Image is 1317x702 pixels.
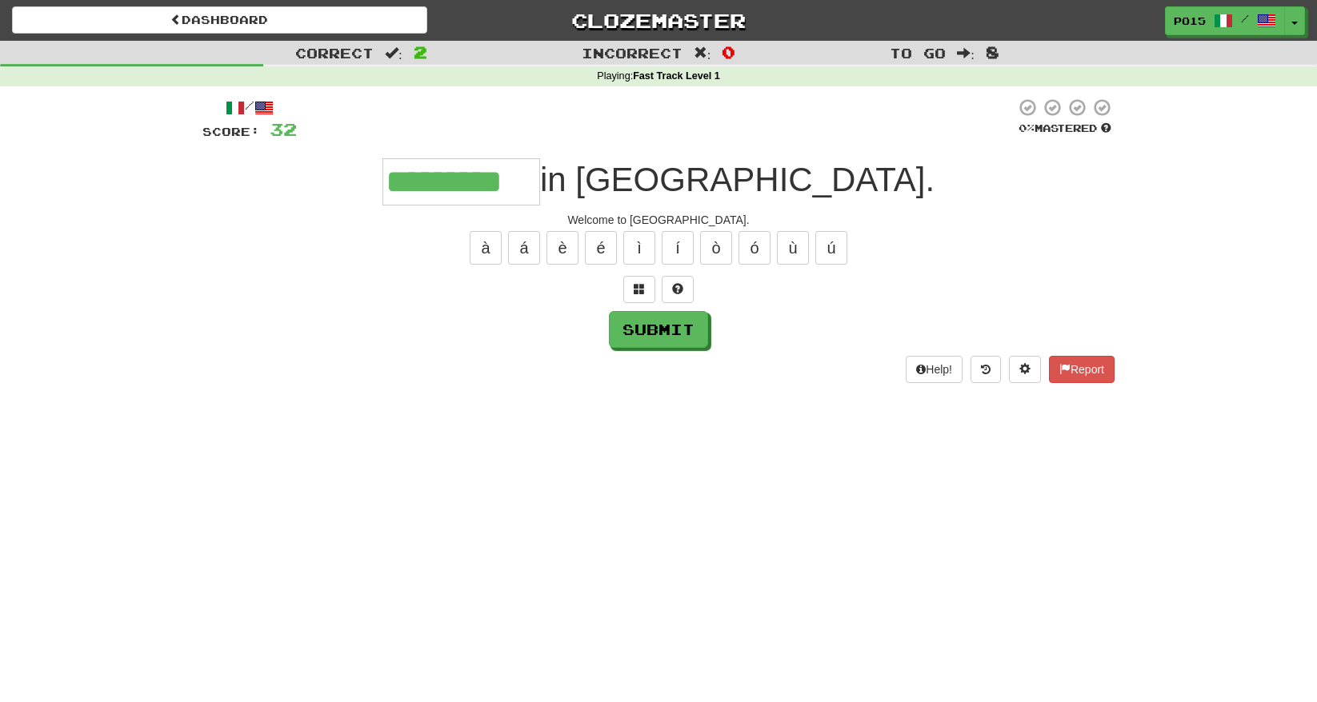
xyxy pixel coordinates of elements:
[385,46,402,60] span: :
[623,231,655,265] button: ì
[585,231,617,265] button: é
[508,231,540,265] button: á
[1241,13,1249,24] span: /
[777,231,809,265] button: ù
[12,6,427,34] a: Dashboard
[722,42,735,62] span: 0
[957,46,975,60] span: :
[815,231,847,265] button: ú
[451,6,867,34] a: Clozemaster
[739,231,771,265] button: ó
[906,356,963,383] button: Help!
[1174,14,1206,28] span: po15
[1049,356,1115,383] button: Report
[890,45,946,61] span: To go
[609,311,708,348] button: Submit
[582,45,683,61] span: Incorrect
[662,276,694,303] button: Single letter hint - you only get 1 per sentence and score half the points! alt+h
[295,45,374,61] span: Correct
[1015,122,1115,136] div: Mastered
[414,42,427,62] span: 2
[202,212,1115,228] div: Welcome to [GEOGRAPHIC_DATA].
[986,42,999,62] span: 8
[971,356,1001,383] button: Round history (alt+y)
[700,231,732,265] button: ò
[662,231,694,265] button: í
[694,46,711,60] span: :
[202,125,260,138] span: Score:
[1019,122,1035,134] span: 0 %
[202,98,297,118] div: /
[540,161,935,198] span: in [GEOGRAPHIC_DATA].
[546,231,578,265] button: è
[1165,6,1285,35] a: po15 /
[623,276,655,303] button: Switch sentence to multiple choice alt+p
[633,70,720,82] strong: Fast Track Level 1
[270,119,297,139] span: 32
[470,231,502,265] button: à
